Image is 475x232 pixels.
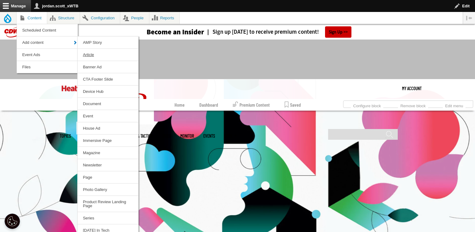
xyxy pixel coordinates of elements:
a: Device Hub [78,86,138,97]
span: More [224,134,237,138]
a: Sign up [DATE] to receive premium content! [204,29,319,35]
a: Newsletter [78,159,138,171]
a: Event [78,110,138,122]
a: Content [17,12,47,24]
a: Reports [149,12,180,24]
a: Edit menu [443,102,465,108]
a: Tips & Tactics [129,134,153,138]
a: Saved [285,99,301,111]
a: House Ad [78,122,138,134]
a: Remove block [398,102,428,108]
a: CTA Footer Slide [78,73,138,85]
a: Structure [47,12,80,24]
a: CDW [108,120,154,126]
div: User menu [402,79,422,97]
iframe: advertisement [126,46,349,73]
span: Topics [60,134,71,138]
a: Events [203,134,215,138]
a: Product Review Landing Page [78,196,138,212]
a: Article [78,49,138,61]
a: Series [78,212,138,224]
a: People [120,12,149,24]
a: Banner Ad [78,61,138,73]
a: Immersive Page [78,135,138,146]
button: Open Preferences [5,214,20,229]
a: Magazine [78,147,138,159]
a: Configure block [351,102,383,108]
a: Premium Content [233,99,270,111]
button: Vertical orientation [463,12,475,24]
a: My Account [402,79,422,97]
a: Photo Gallery [78,184,138,196]
a: Become an Insider [124,29,204,36]
a: Home [174,99,185,111]
a: Scheduled Content [17,24,78,36]
a: Sign Up [325,26,351,38]
a: Configuration [80,12,120,24]
a: Video [162,134,171,138]
a: Document [78,98,138,110]
a: MonITor [180,134,194,138]
a: Dashboard [199,99,218,111]
img: Home [62,85,99,91]
a: AMP Story [78,36,138,48]
a: Event Ads [17,49,78,61]
a: Files [17,61,78,73]
a: Add content [17,36,78,48]
div: Cookie Settings [5,214,20,229]
a: Page [78,171,138,183]
h3: Become an Insider [147,29,204,36]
